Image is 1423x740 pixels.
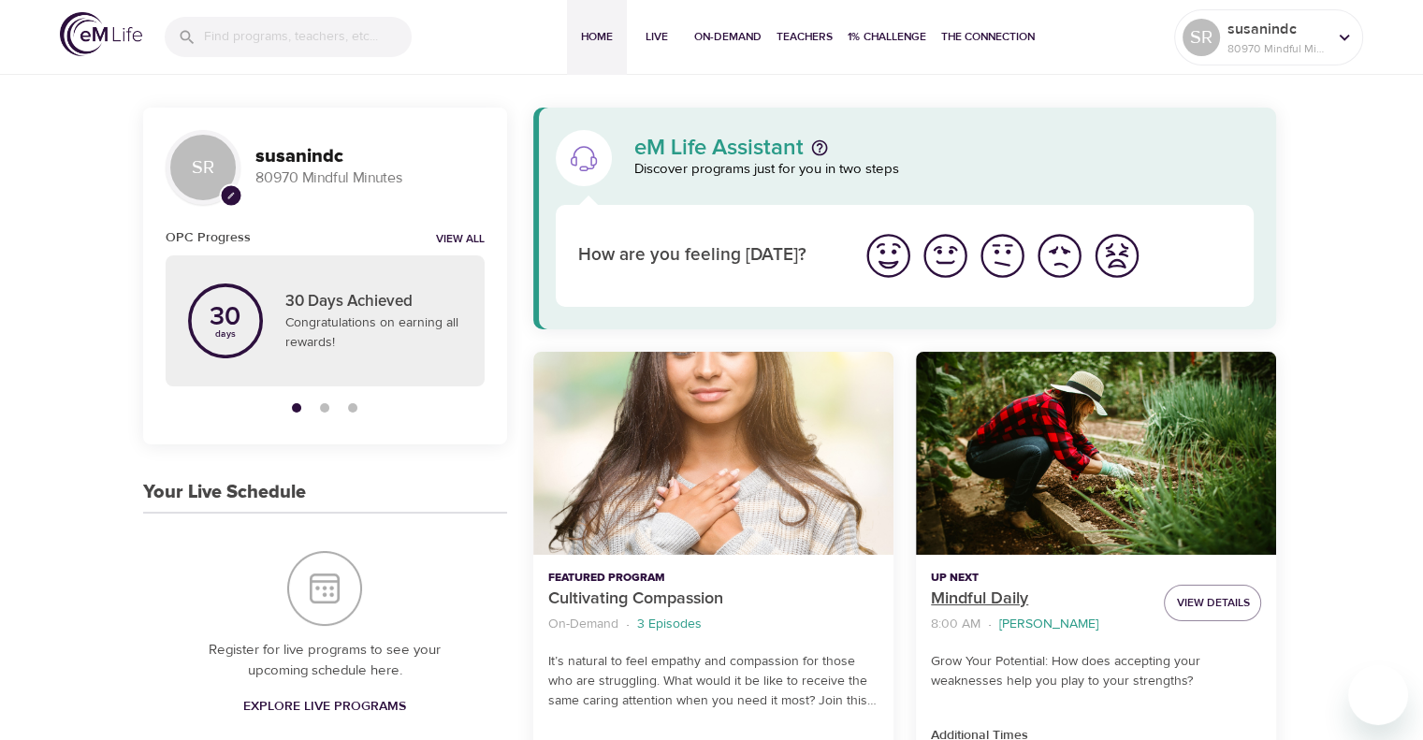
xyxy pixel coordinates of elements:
[548,570,878,587] p: Featured Program
[569,143,599,173] img: eM Life Assistant
[1091,230,1142,282] img: worst
[931,615,980,634] p: 8:00 AM
[1183,19,1220,56] div: SR
[255,167,485,189] p: 80970 Mindful Minutes
[574,27,619,47] span: Home
[637,615,702,634] p: 3 Episodes
[1164,585,1261,621] button: View Details
[578,242,837,269] p: How are you feeling [DATE]?
[916,352,1276,555] button: Mindful Daily
[977,230,1028,282] img: ok
[931,612,1149,637] nav: breadcrumb
[626,612,630,637] li: ·
[1348,665,1408,725] iframe: Button to launch messaging window
[920,230,971,282] img: good
[860,227,917,284] button: I'm feeling great
[988,612,992,637] li: ·
[548,612,878,637] nav: breadcrumb
[694,27,762,47] span: On-Demand
[166,227,251,248] h6: OPC Progress
[181,640,470,682] p: Register for live programs to see your upcoming schedule here.
[863,230,914,282] img: great
[634,137,804,159] p: eM Life Assistant
[60,12,142,56] img: logo
[1227,18,1327,40] p: susanindc
[533,352,893,555] button: Cultivating Compassion
[236,689,414,724] a: Explore Live Programs
[777,27,833,47] span: Teachers
[243,695,406,718] span: Explore Live Programs
[548,615,618,634] p: On-Demand
[166,130,240,205] div: SR
[1088,227,1145,284] button: I'm feeling worst
[210,330,240,338] p: days
[931,652,1261,691] p: Grow Your Potential: How does accepting your weaknesses help you play to your strengths?
[974,227,1031,284] button: I'm feeling ok
[1031,227,1088,284] button: I'm feeling bad
[634,27,679,47] span: Live
[436,232,485,248] a: View all notifications
[285,313,462,353] p: Congratulations on earning all rewards!
[1176,593,1249,613] span: View Details
[287,551,362,626] img: Your Live Schedule
[999,615,1098,634] p: [PERSON_NAME]
[143,482,306,503] h3: Your Live Schedule
[548,587,878,612] p: Cultivating Compassion
[548,652,878,711] p: It’s natural to feel empathy and compassion for those who are struggling. What would it be like t...
[1034,230,1085,282] img: bad
[931,570,1149,587] p: Up Next
[210,304,240,330] p: 30
[941,27,1035,47] span: The Connection
[285,290,462,314] p: 30 Days Achieved
[204,17,412,57] input: Find programs, teachers, etc...
[634,159,1255,181] p: Discover programs just for you in two steps
[1227,40,1327,57] p: 80970 Mindful Minutes
[931,587,1149,612] p: Mindful Daily
[848,27,926,47] span: 1% Challenge
[255,146,485,167] h3: susanindc
[917,227,974,284] button: I'm feeling good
